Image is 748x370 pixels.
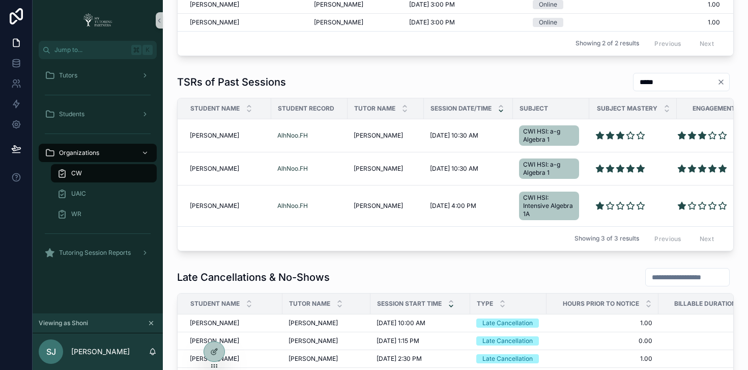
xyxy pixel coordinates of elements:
[190,131,239,140] span: [PERSON_NAME]
[354,165,403,173] span: [PERSON_NAME]
[482,319,533,328] div: Late Cancellation
[354,104,395,113] span: Tutor Name
[71,347,130,357] p: [PERSON_NAME]
[717,78,729,86] button: Clear
[574,234,639,243] span: Showing 3 of 3 results
[553,337,652,345] a: 0.00
[354,131,403,140] span: [PERSON_NAME]
[71,190,86,198] span: UAIC
[289,319,364,327] a: [PERSON_NAME]
[430,131,478,140] span: [DATE] 10:30 AM
[277,202,341,210] a: AlhNoo.FH
[39,244,157,262] a: Tutoring Session Reports
[476,319,540,328] a: Late Cancellation
[430,104,492,113] span: Session Date/Time
[553,319,652,327] a: 1.00
[289,355,338,363] span: [PERSON_NAME]
[519,156,583,181] a: CWI HSI: a-g Algebra 1
[39,66,157,85] a: Tutors
[354,165,418,173] a: [PERSON_NAME]
[71,169,82,177] span: CW
[377,319,464,327] a: [DATE] 10:00 AM
[430,165,478,173] span: [DATE] 10:30 AM
[39,319,88,327] span: Viewing as Shoni
[482,354,533,363] div: Late Cancellation
[190,300,240,308] span: Student Name
[693,104,735,113] span: Engagement
[430,202,507,210] a: [DATE] 4:00 PM
[377,319,425,327] span: [DATE] 10:00 AM
[597,104,657,113] span: Subject Mastery
[377,300,442,308] span: Session Start Time
[33,59,163,275] div: scrollable content
[476,336,540,346] a: Late Cancellation
[278,104,334,113] span: Student Record
[59,149,99,157] span: Organizations
[59,249,131,257] span: Tutoring Session Reports
[377,355,464,363] a: [DATE] 2:30 PM
[354,202,418,210] a: [PERSON_NAME]
[143,46,152,54] span: K
[51,164,157,182] a: CW
[409,1,455,9] span: [DATE] 3:00 PM
[409,18,455,27] span: [DATE] 3:00 PM
[71,210,81,218] span: WR
[277,131,341,140] a: AlhNoo.FH
[539,18,557,27] div: Online
[314,18,363,27] span: [PERSON_NAME]
[482,336,533,346] div: Late Cancellation
[289,300,330,308] span: Tutor Name
[51,205,157,223] a: WR
[563,300,639,308] span: Hours prior to notice
[190,202,265,210] a: [PERSON_NAME]
[190,18,239,27] span: [PERSON_NAME]
[430,131,507,140] a: [DATE] 10:30 AM
[190,319,276,327] a: [PERSON_NAME]
[177,75,286,89] h1: TSRs of Past Sessions
[377,337,419,345] span: [DATE] 1:15 PM
[314,1,363,9] span: [PERSON_NAME]
[354,202,403,210] span: [PERSON_NAME]
[190,355,276,363] a: [PERSON_NAME]
[54,46,127,54] span: Jump to...
[190,104,240,113] span: Student Name
[476,354,540,363] a: Late Cancellation
[553,355,652,363] a: 1.00
[377,337,464,345] a: [DATE] 1:15 PM
[39,105,157,123] a: Students
[190,202,239,210] span: [PERSON_NAME]
[277,165,308,173] a: AlhNoo.FH
[39,41,157,59] button: Jump to...K
[190,319,239,327] span: [PERSON_NAME]
[523,161,575,177] span: CWI HSI: a-g Algebra 1
[523,194,575,218] span: CWI HSI: Intensive Algebra 1A
[177,270,330,284] h1: Late Cancellations & No-Shows
[519,190,583,222] a: CWI HSI: Intensive Algebra 1A
[277,165,341,173] a: AlhNoo.FH
[477,300,493,308] span: Type
[277,202,308,210] a: AlhNoo.FH
[46,346,56,358] span: SJ
[377,355,422,363] span: [DATE] 2:30 PM
[190,165,265,173] a: [PERSON_NAME]
[190,337,276,345] a: [PERSON_NAME]
[523,127,575,144] span: CWI HSI: a-g Algebra 1
[190,131,265,140] a: [PERSON_NAME]
[277,131,308,140] a: AlhNoo.FH
[59,110,84,118] span: Students
[576,39,639,47] span: Showing 2 of 2 results
[190,165,239,173] span: [PERSON_NAME]
[190,355,239,363] span: [PERSON_NAME]
[190,337,239,345] span: [PERSON_NAME]
[289,319,338,327] span: [PERSON_NAME]
[430,165,507,173] a: [DATE] 10:30 AM
[289,355,364,363] a: [PERSON_NAME]
[520,104,548,113] span: Subject
[80,12,116,29] img: App logo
